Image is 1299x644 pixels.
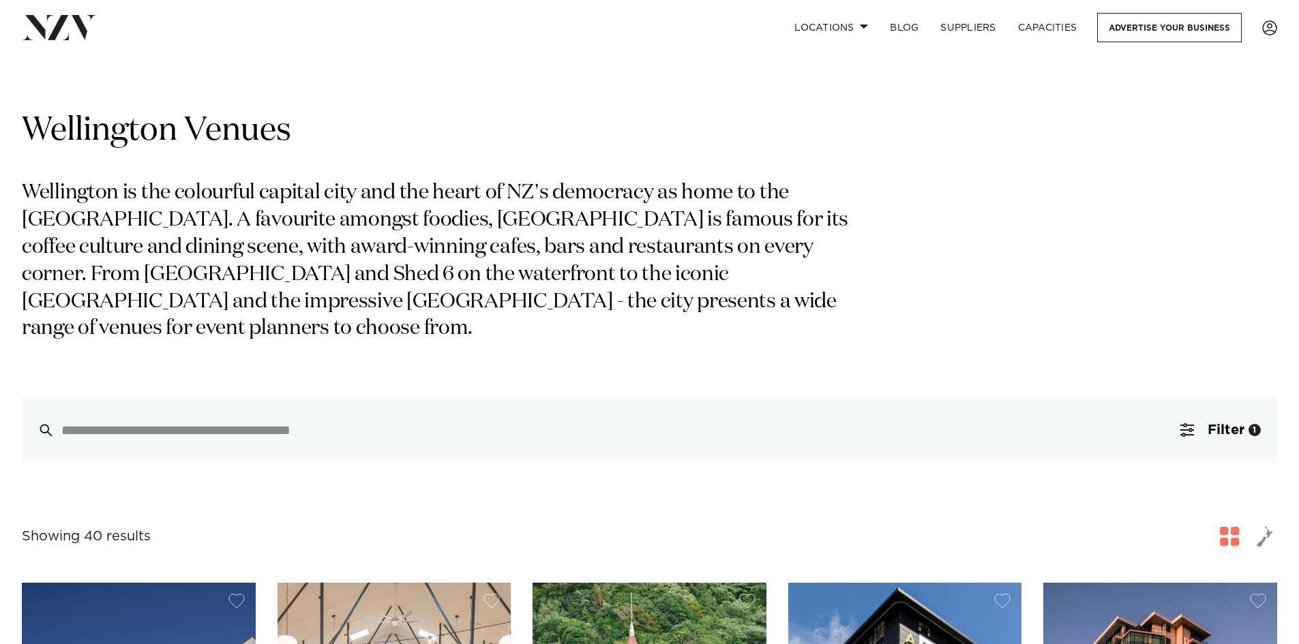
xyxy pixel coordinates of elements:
[22,180,865,343] p: Wellington is the colourful capital city and the heart of NZ's democracy as home to the [GEOGRAPH...
[1249,424,1261,436] div: 1
[929,13,1006,42] a: SUPPLIERS
[1007,13,1088,42] a: Capacities
[22,15,96,40] img: nzv-logo.png
[22,110,1277,153] h1: Wellington Venues
[22,526,151,547] div: Showing 40 results
[1097,13,1242,42] a: Advertise your business
[879,13,929,42] a: BLOG
[783,13,879,42] a: Locations
[1208,423,1244,437] span: Filter
[1164,397,1277,463] button: Filter1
